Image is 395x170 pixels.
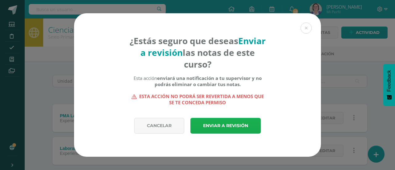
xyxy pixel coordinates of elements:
[386,70,392,92] span: Feedback
[190,118,261,134] a: Enviar a revisión
[129,35,266,70] h4: ¿Estás seguro que deseas las notas de este curso?
[129,93,266,106] strong: Esta acción no podrá ser revertida a menos que se te conceda permiso
[140,35,266,58] strong: Enviar a revisión
[155,75,262,87] b: enviará una notificación a tu supervisor y no podrás eliminar o cambiar tus notas.
[301,23,312,34] button: Close (Esc)
[134,118,184,134] a: Cancelar
[383,64,395,106] button: Feedback - Mostrar encuesta
[129,75,266,87] div: Esta acción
